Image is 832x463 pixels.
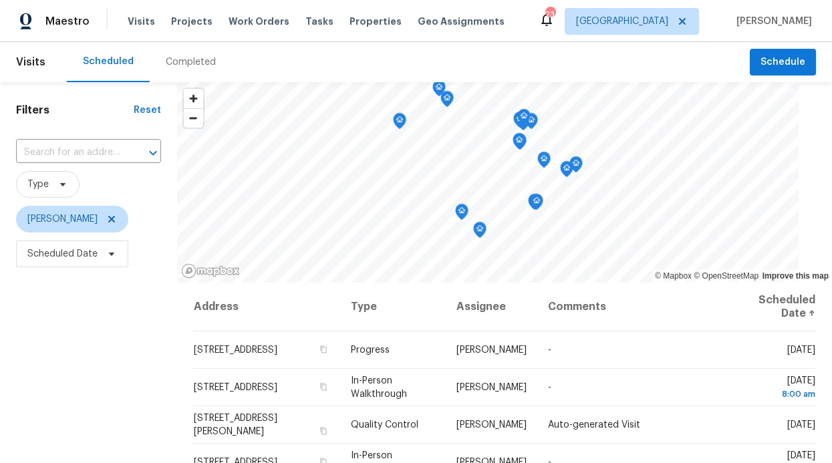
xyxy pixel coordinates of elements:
div: Map marker [393,113,406,134]
span: Auto-generated Visit [548,420,640,430]
span: [PERSON_NAME] [731,15,812,28]
span: [STREET_ADDRESS] [194,383,277,392]
div: Map marker [513,112,527,132]
div: Map marker [528,194,541,214]
span: [DATE] [787,420,815,430]
span: Visits [128,15,155,28]
button: Copy Address [317,381,329,393]
div: Reset [134,104,161,117]
button: Zoom in [184,89,203,108]
canvas: Map [177,82,799,283]
span: Work Orders [229,15,289,28]
span: Type [27,178,49,191]
span: Properties [350,15,402,28]
span: Scheduled Date [27,247,98,261]
span: [PERSON_NAME] [27,212,98,226]
th: Type [340,283,446,331]
a: OpenStreetMap [694,271,758,281]
span: [STREET_ADDRESS] [194,345,277,355]
span: Maestro [45,15,90,28]
a: Mapbox [655,271,692,281]
div: Map marker [432,80,446,101]
span: [PERSON_NAME] [456,383,527,392]
button: Schedule [750,49,816,76]
button: Copy Address [317,425,329,437]
span: Schedule [760,54,805,71]
span: [GEOGRAPHIC_DATA] [576,15,668,28]
a: Improve this map [762,271,829,281]
span: [PERSON_NAME] [456,345,527,355]
th: Comments [537,283,724,331]
div: Map marker [525,113,538,134]
a: Mapbox homepage [181,263,240,279]
span: - [548,345,551,355]
span: [PERSON_NAME] [456,420,527,430]
h1: Filters [16,104,134,117]
span: Progress [351,345,390,355]
button: Zoom out [184,108,203,128]
div: Scheduled [83,55,134,68]
button: Open [144,144,162,162]
th: Address [193,283,340,331]
span: Zoom out [184,109,203,128]
div: Map marker [455,204,468,224]
div: Map marker [530,194,543,214]
div: Completed [166,55,216,69]
button: Copy Address [317,343,329,355]
div: 8:00 am [735,388,815,401]
div: 23 [545,8,555,21]
span: [DATE] [735,376,815,401]
th: Scheduled Date ↑ [724,283,816,331]
div: Map marker [473,222,487,243]
span: [STREET_ADDRESS][PERSON_NAME] [194,414,277,436]
span: Geo Assignments [418,15,505,28]
span: Visits [16,47,45,77]
span: [DATE] [787,345,815,355]
div: Map marker [537,152,551,172]
span: Projects [171,15,213,28]
input: Search for an address... [16,142,124,163]
div: Map marker [513,133,526,154]
div: Map marker [560,161,573,182]
div: Map marker [517,109,531,130]
span: - [548,383,551,392]
span: In-Person Walkthrough [351,376,407,399]
span: Quality Control [351,420,418,430]
div: Map marker [440,91,454,112]
span: Tasks [305,17,333,26]
div: Map marker [569,156,583,177]
th: Assignee [446,283,537,331]
div: Map marker [513,134,527,154]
